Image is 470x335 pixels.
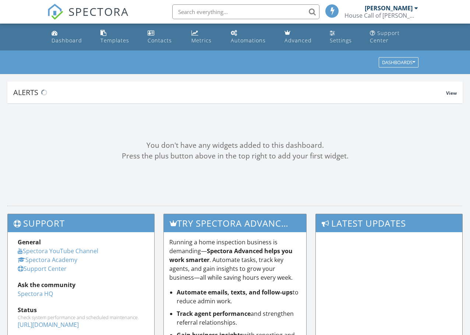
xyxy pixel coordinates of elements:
a: Automations (Basic) [228,27,276,48]
a: Settings [327,27,361,48]
div: Templates [100,37,129,44]
input: Search everything... [172,4,319,19]
span: SPECTORA [68,4,129,19]
h3: Try spectora advanced [DATE] [164,214,306,232]
div: Metrics [191,37,212,44]
div: Status [18,306,144,314]
h3: Latest Updates [316,214,462,232]
div: Advanced [285,37,312,44]
a: Support Center [367,27,421,48]
a: Spectora Academy [18,256,77,264]
a: Templates [98,27,139,48]
div: Dashboard [52,37,82,44]
h3: Support [8,214,154,232]
a: Metrics [188,27,222,48]
div: You don't have any widgets added to this dashboard. [7,140,463,151]
strong: Track agent performance [177,310,251,318]
div: Alerts [13,87,446,97]
strong: General [18,238,41,246]
strong: Spectora Advanced helps you work smarter [169,247,293,264]
div: [PERSON_NAME] [365,4,413,12]
li: and strengthen referral relationships. [177,309,300,327]
span: View [446,90,457,96]
li: to reduce admin work. [177,288,300,306]
div: House Call of Marrero © 2025 House Call [344,12,418,19]
div: Settings [330,37,352,44]
a: [URL][DOMAIN_NAME] [18,321,79,329]
a: Spectora YouTube Channel [18,247,98,255]
div: Press the plus button above in the top right to add your first widget. [7,151,463,161]
div: Automations [231,37,266,44]
a: Contacts [145,27,183,48]
button: Dashboards [379,57,418,68]
div: Dashboards [382,60,415,65]
div: Check system performance and scheduled maintenance. [18,314,144,320]
strong: Automate emails, texts, and follow-ups [177,288,293,296]
a: Support Center [18,265,67,273]
div: Support Center [370,29,400,44]
a: Dashboard [49,27,92,48]
a: Advanced [282,27,321,48]
p: Running a home inspection business is demanding— . Automate tasks, track key agents, and gain ins... [169,238,300,282]
div: Contacts [148,37,172,44]
a: Spectora HQ [18,290,53,298]
img: The Best Home Inspection Software - Spectora [47,4,63,20]
div: Ask the community [18,280,144,289]
a: SPECTORA [47,10,129,25]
